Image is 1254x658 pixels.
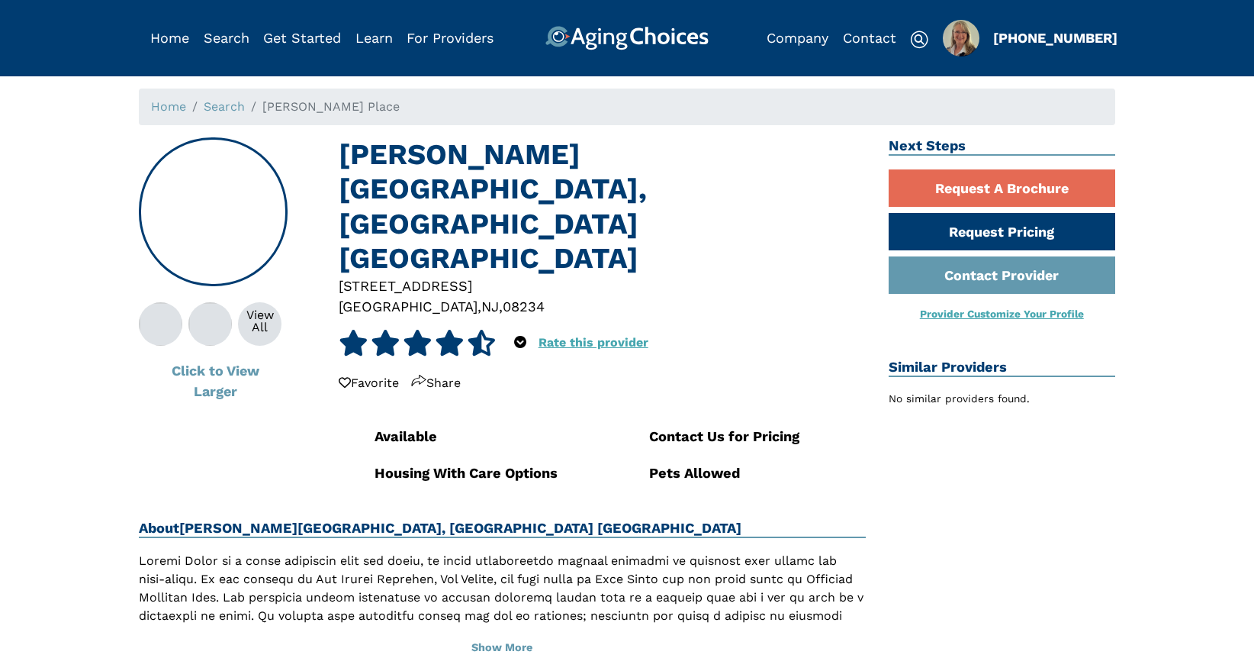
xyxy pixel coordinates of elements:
a: For Providers [407,30,494,46]
img: 0d6ac745-f77c-4484-9392-b54ca61ede62.jpg [943,20,979,56]
div: 08234 [503,296,545,317]
h1: [PERSON_NAME][GEOGRAPHIC_DATA], [GEOGRAPHIC_DATA] [GEOGRAPHIC_DATA] [339,137,866,276]
span: [GEOGRAPHIC_DATA] [339,298,477,314]
h2: Next Steps [889,137,1116,156]
a: Provider Customize Your Profile [920,308,1084,320]
div: Contact Us for Pricing [649,426,866,447]
div: Housing With Care Options [375,463,591,483]
a: Contact [843,30,896,46]
img: About Somers Place, Egg Harbor Township NJ [188,302,232,346]
div: View All [238,309,281,334]
div: Available [375,426,591,447]
a: Search [204,99,245,114]
a: Contact Provider [889,256,1116,294]
a: Get Started [263,30,341,46]
div: [STREET_ADDRESS] [339,276,866,296]
a: [PHONE_NUMBER] [993,30,1117,46]
div: Favorite [339,374,399,392]
a: Home [151,99,186,114]
img: Somers Place, Egg Harbor Township NJ [139,302,182,346]
a: Home [150,30,189,46]
button: Click to View Larger [139,352,291,410]
div: Pets Allowed [649,463,866,483]
span: , [499,298,503,314]
nav: breadcrumb [139,89,1115,125]
div: Popover trigger [204,26,249,50]
span: , [477,298,481,314]
span: NJ [481,298,499,314]
h2: Similar Providers [889,359,1116,377]
a: Company [767,30,828,46]
div: No similar providers found. [889,391,1116,407]
h2: About [PERSON_NAME][GEOGRAPHIC_DATA], [GEOGRAPHIC_DATA] [GEOGRAPHIC_DATA] [139,520,866,538]
a: Request Pricing [889,213,1116,250]
a: Search [204,30,249,46]
img: search-icon.svg [910,31,928,49]
a: Learn [355,30,393,46]
a: Request A Brochure [889,169,1116,207]
div: Share [411,374,461,392]
a: Rate this provider [539,335,648,350]
div: Popover trigger [514,330,526,356]
img: AgingChoices [545,26,709,50]
div: Popover trigger [943,20,979,56]
span: [PERSON_NAME] Place [262,99,400,114]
